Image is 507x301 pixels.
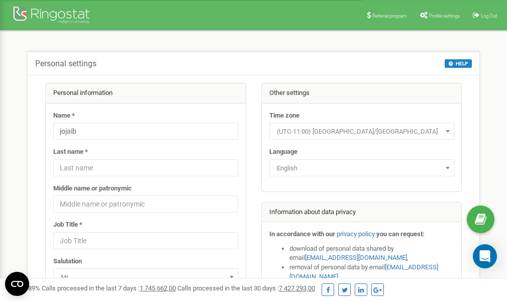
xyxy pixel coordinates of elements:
[372,13,407,19] span: Referral program
[376,230,425,238] strong: you can request:
[445,59,472,68] button: HELP
[53,159,238,176] input: Last name
[42,284,176,292] span: Calls processed in the last 7 days :
[177,284,315,292] span: Calls processed in the last 30 days :
[5,272,29,296] button: Open CMP widget
[140,284,176,292] u: 1 745 662,00
[262,203,462,223] div: Information about data privacy
[289,244,454,263] li: download of personal data shared by email ,
[53,232,238,249] input: Job Title
[53,147,88,157] label: Last name *
[53,220,82,230] label: Job Title *
[305,254,407,261] a: [EMAIL_ADDRESS][DOMAIN_NAME]
[35,59,96,68] h5: Personal settings
[53,111,75,121] label: Name *
[262,83,462,104] div: Other settings
[53,184,132,193] label: Middle name or patronymic
[46,83,246,104] div: Personal information
[481,13,497,19] span: Log Out
[269,147,297,157] label: Language
[289,263,454,281] li: removal of personal data by email ,
[269,123,454,140] span: (UTC-11:00) Pacific/Midway
[269,230,335,238] strong: In accordance with our
[53,195,238,213] input: Middle name or patronymic
[279,284,315,292] u: 7 427 293,00
[473,244,497,268] div: Open Intercom Messenger
[429,13,460,19] span: Profile settings
[53,257,82,266] label: Salutation
[269,159,454,176] span: English
[57,270,235,284] span: Mr.
[273,161,451,175] span: English
[269,111,299,121] label: Time zone
[273,125,451,139] span: (UTC-11:00) Pacific/Midway
[337,230,375,238] a: privacy policy
[53,123,238,140] input: Name
[53,268,238,285] span: Mr.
